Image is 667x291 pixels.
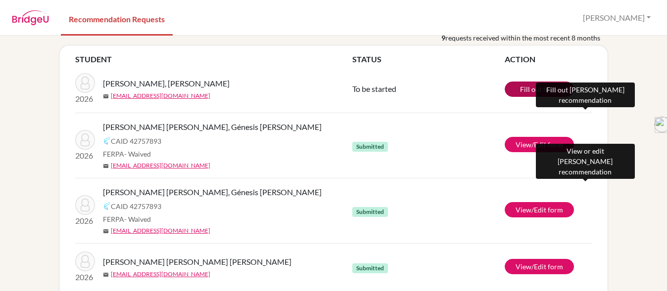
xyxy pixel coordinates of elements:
span: mail [103,272,109,278]
span: FERPA [103,149,151,159]
img: Gómez Ferrera, Génesis Michelle [75,195,95,215]
span: [PERSON_NAME], [PERSON_NAME] [103,78,230,89]
span: Submitted [352,142,388,152]
span: [PERSON_NAME] [PERSON_NAME], Génesis [PERSON_NAME] [103,121,322,133]
a: Fill out form [505,82,574,97]
span: - Waived [124,215,151,223]
span: - Waived [124,150,151,158]
span: [PERSON_NAME] [PERSON_NAME] [PERSON_NAME] [103,256,291,268]
span: mail [103,228,109,234]
span: requests received within the most recent 8 months [445,33,600,43]
a: View/Edit form [505,137,574,152]
p: 2026 [75,150,95,162]
th: STUDENT [75,53,352,65]
img: Common App logo [103,202,111,210]
img: Zelaya Monrroy, Eloisa Daniela [75,251,95,271]
img: Common App logo [103,137,111,145]
a: View/Edit form [505,202,574,217]
span: CAID 42757893 [111,136,161,146]
p: 2026 [75,215,95,227]
div: Fill out [PERSON_NAME] recommendation [536,83,635,107]
a: View/Edit form [505,259,574,274]
div: View or edit [PERSON_NAME] recommendation [536,144,635,179]
a: [EMAIL_ADDRESS][DOMAIN_NAME] [111,270,210,279]
p: 2026 [75,271,95,283]
span: mail [103,163,109,169]
th: STATUS [352,53,505,65]
span: To be started [352,84,396,93]
img: Pedraza Vides, Gabriel Felipe [75,73,95,93]
a: [EMAIL_ADDRESS][DOMAIN_NAME] [111,226,210,235]
span: mail [103,93,109,99]
th: ACTION [505,53,592,65]
a: [EMAIL_ADDRESS][DOMAIN_NAME] [111,161,210,170]
img: BridgeU logo [12,10,49,25]
a: [EMAIL_ADDRESS][DOMAIN_NAME] [111,91,210,100]
span: [PERSON_NAME] [PERSON_NAME], Génesis [PERSON_NAME] [103,186,322,198]
img: Gómez Ferrera, Génesis Michelle [75,130,95,150]
span: Submitted [352,207,388,217]
p: 2026 [75,93,95,105]
b: 9 [441,33,445,43]
a: Recommendation Requests [61,1,173,36]
span: CAID 42757893 [111,201,161,211]
button: [PERSON_NAME] [578,8,655,27]
span: Submitted [352,263,388,273]
span: FERPA [103,214,151,224]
